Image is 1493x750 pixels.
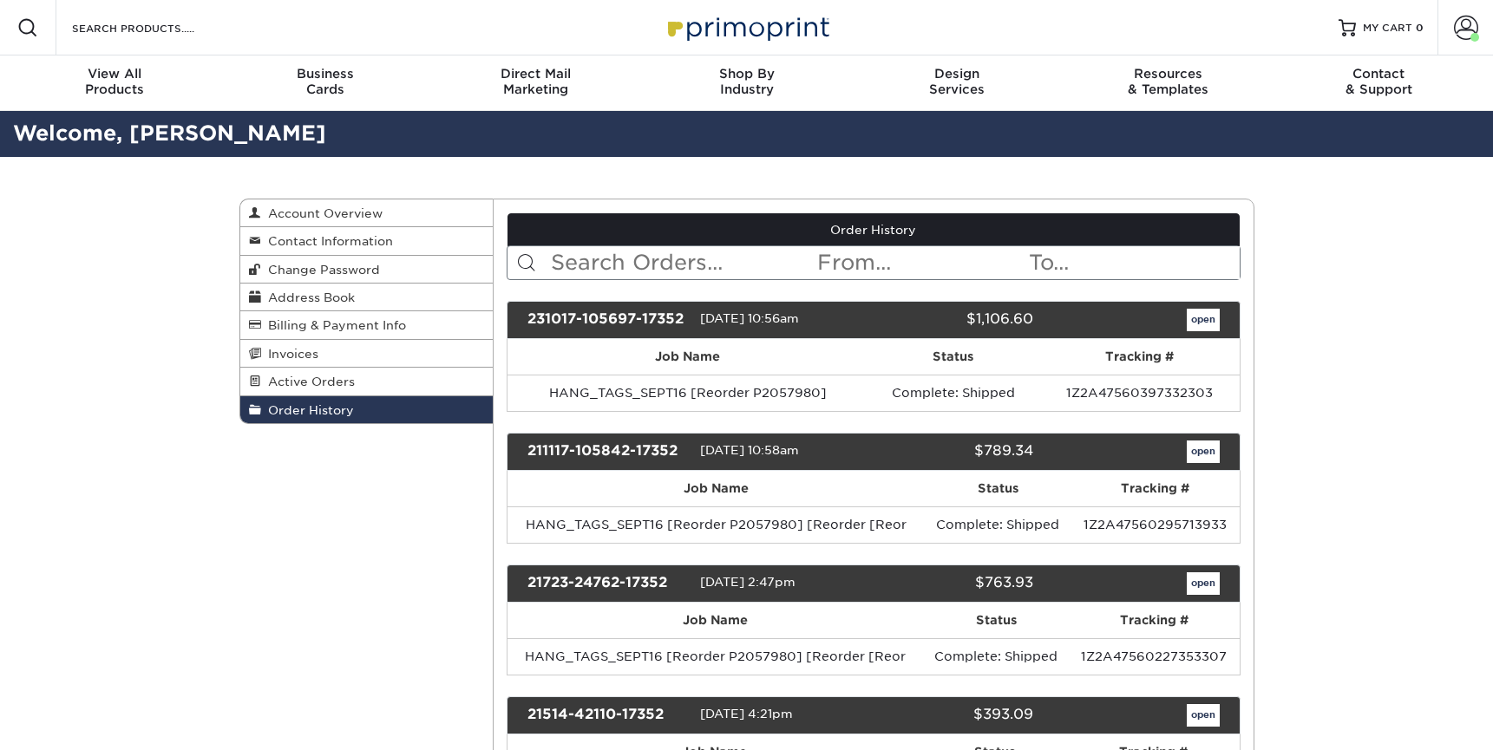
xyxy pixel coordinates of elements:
input: Search Orders... [549,246,815,279]
th: Status [923,603,1070,638]
span: Account Overview [261,206,383,220]
span: Direct Mail [430,66,641,82]
a: Invoices [240,340,494,368]
th: Job Name [507,339,868,375]
span: Order History [261,403,354,417]
div: 211117-105842-17352 [514,440,700,463]
div: $1,106.60 [861,309,1046,331]
a: open [1187,440,1220,463]
div: $393.09 [861,704,1046,727]
a: Order History [240,396,494,423]
td: Complete: Shipped [924,506,1071,543]
div: $789.34 [861,440,1046,463]
a: Active Orders [240,368,494,395]
th: Status [924,471,1071,506]
a: open [1187,572,1220,595]
td: Complete: Shipped [923,638,1070,675]
a: BusinessCards [219,55,430,111]
span: Resources [1063,66,1274,82]
div: Products [10,66,220,97]
a: Shop ByIndustry [641,55,852,111]
input: From... [815,246,1027,279]
th: Job Name [507,471,924,506]
input: To... [1027,246,1239,279]
span: Active Orders [261,375,355,388]
a: Direct MailMarketing [430,55,641,111]
td: HANG_TAGS_SEPT16 [Reorder P2057980] [Reorder [Reor [507,506,924,543]
a: open [1187,309,1220,331]
th: Tracking # [1069,603,1239,638]
span: [DATE] 4:21pm [700,707,793,721]
span: View All [10,66,220,82]
th: Job Name [507,603,923,638]
a: Account Overview [240,199,494,227]
a: Contact Information [240,227,494,255]
a: DesignServices [852,55,1063,111]
span: [DATE] 10:58am [700,443,799,457]
div: 21723-24762-17352 [514,572,700,595]
img: Primoprint [660,9,834,46]
a: open [1187,704,1220,727]
a: View AllProducts [10,55,220,111]
td: 1Z2A47560227353307 [1069,638,1239,675]
div: Cards [219,66,430,97]
span: Address Book [261,290,355,304]
th: Status [868,339,1039,375]
span: 0 [1416,22,1424,34]
div: 21514-42110-17352 [514,704,700,727]
div: & Support [1274,66,1484,97]
span: Shop By [641,66,852,82]
input: SEARCH PRODUCTS..... [70,17,239,38]
span: Business [219,66,430,82]
td: HANG_TAGS_SEPT16 [Reorder P2057980] [Reorder [Reor [507,638,923,675]
th: Tracking # [1039,339,1240,375]
a: Order History [507,213,1240,246]
a: Resources& Templates [1063,55,1274,111]
div: Marketing [430,66,641,97]
a: Billing & Payment Info [240,311,494,339]
span: MY CART [1363,21,1412,36]
div: Industry [641,66,852,97]
td: HANG_TAGS_SEPT16 [Reorder P2057980] [507,375,868,411]
span: [DATE] 2:47pm [700,575,796,589]
a: Address Book [240,284,494,311]
div: Services [852,66,1063,97]
div: & Templates [1063,66,1274,97]
span: Contact [1274,66,1484,82]
td: Complete: Shipped [868,375,1039,411]
span: Change Password [261,263,380,277]
div: $763.93 [861,572,1046,595]
span: Contact Information [261,234,393,248]
span: Billing & Payment Info [261,318,406,332]
th: Tracking # [1071,471,1240,506]
a: Change Password [240,256,494,284]
td: 1Z2A47560397332303 [1039,375,1240,411]
div: 231017-105697-17352 [514,309,700,331]
span: [DATE] 10:56am [700,311,799,325]
a: Contact& Support [1274,55,1484,111]
span: Design [852,66,1063,82]
span: Invoices [261,347,318,361]
td: 1Z2A47560295713933 [1071,506,1240,543]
